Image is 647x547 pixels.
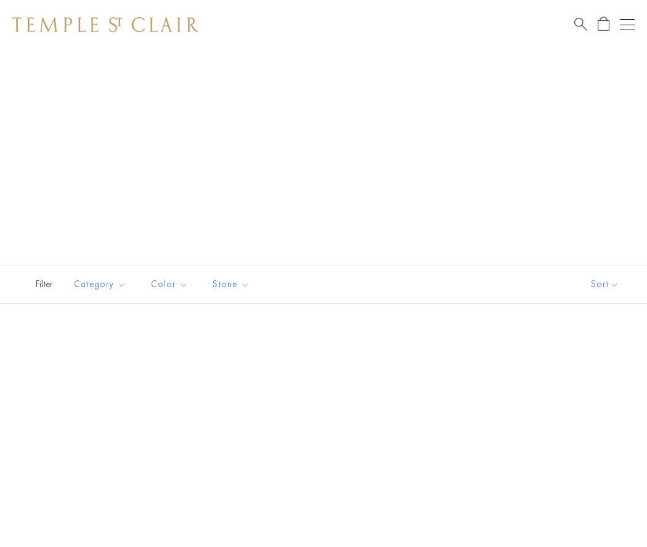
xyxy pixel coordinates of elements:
[563,265,647,303] button: Show sort by
[598,17,609,32] a: Open Shopping Bag
[145,277,197,292] span: Color
[142,270,197,298] button: Color
[12,17,198,32] img: Temple St. Clair
[65,270,136,298] button: Category
[574,17,587,32] a: Search
[206,277,259,292] span: Stone
[68,277,136,292] span: Category
[203,270,259,298] button: Stone
[620,17,635,32] button: Open navigation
